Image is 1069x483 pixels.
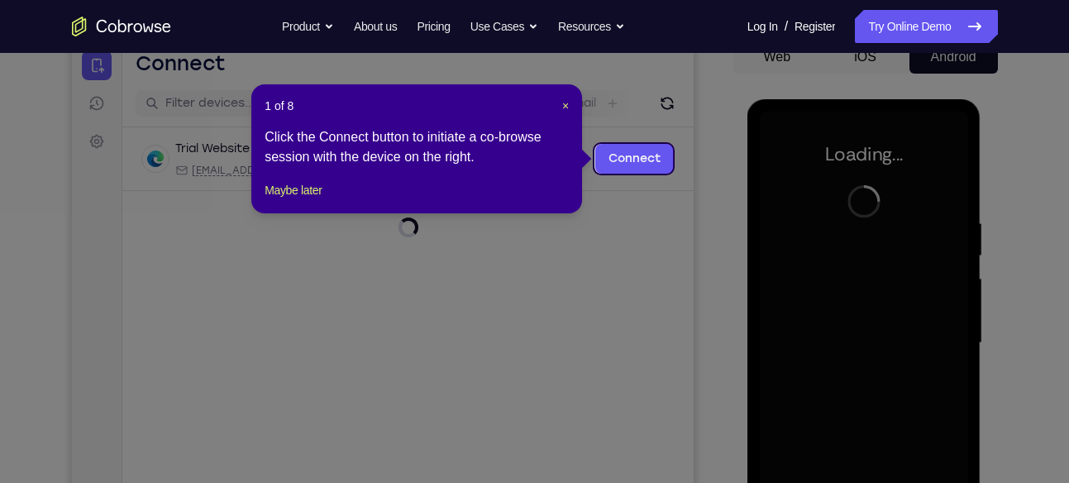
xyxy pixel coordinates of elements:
span: +11 more [419,123,462,136]
button: Maybe later [265,180,322,200]
button: Refresh [582,50,608,76]
button: Use Cases [470,10,538,43]
div: Open device details [50,87,622,151]
a: Register [795,10,835,43]
a: Connect [523,103,602,133]
a: Try Online Demo [855,10,997,43]
h1: Connect [64,10,154,36]
span: × [562,99,569,112]
a: Connect [10,10,40,40]
a: Go to the home page [72,17,171,36]
div: Trial Website [103,100,178,117]
div: New devices found. [186,107,189,110]
label: demo_id [328,55,380,71]
span: web@example.com [120,123,298,136]
a: Pricing [417,10,450,43]
span: Cobrowse demo [324,123,409,136]
div: App [308,123,409,136]
a: Sessions [10,48,40,78]
span: 1 of 8 [265,98,293,114]
div: Click the Connect button to initiate a co-browse session with the device on the right. [265,127,569,167]
a: Settings [10,86,40,116]
div: Email [103,123,298,136]
button: Resources [558,10,625,43]
input: Filter devices... [93,55,302,71]
span: / [785,17,788,36]
a: About us [354,10,397,43]
div: Online [184,102,227,115]
button: Product [282,10,334,43]
label: Email [494,55,524,71]
a: Log In [747,10,778,43]
button: Close Tour [562,98,569,114]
